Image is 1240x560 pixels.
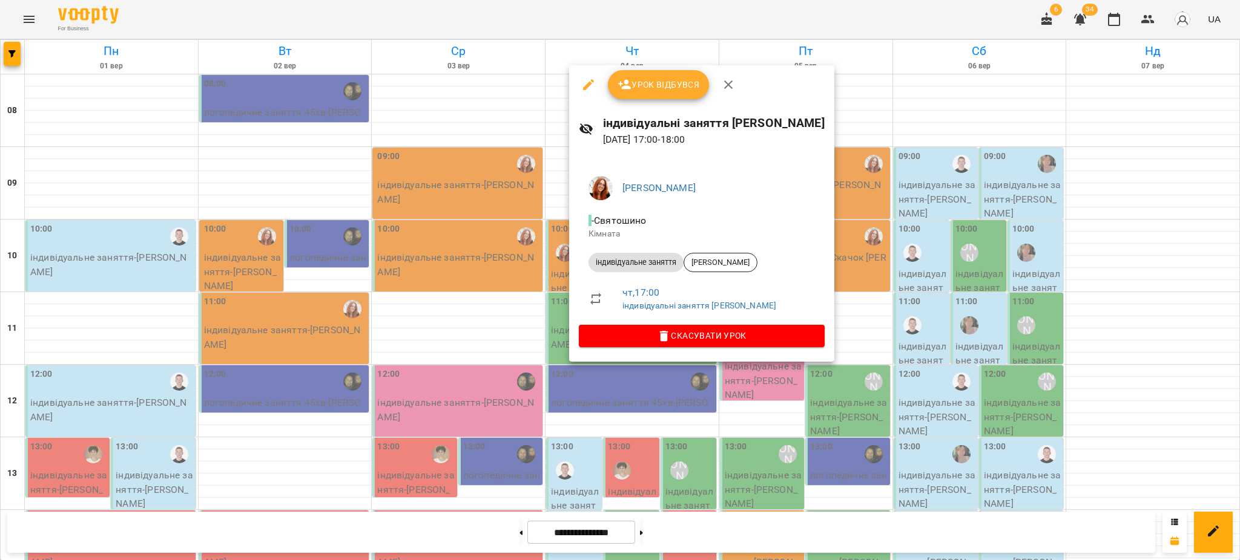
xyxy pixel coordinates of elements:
[608,70,710,99] button: Урок відбувся
[618,77,700,92] span: Урок відбувся
[622,301,776,310] a: індивідуальні заняття [PERSON_NAME]
[589,257,684,268] span: індивідуальне заняття
[603,132,825,147] p: [DATE] 17:00 - 18:00
[589,215,649,226] span: - Святошино
[589,176,613,200] img: 87ce9bc63f156d9d9ccaf1f43c22b222.jpg
[579,325,825,347] button: Скасувати Урок
[589,228,815,240] p: Кімната
[603,114,825,132] h6: індивідуальні заняття [PERSON_NAME]
[589,328,815,343] span: Скасувати Урок
[622,182,696,194] a: [PERSON_NAME]
[684,257,757,268] span: [PERSON_NAME]
[684,253,757,272] div: [PERSON_NAME]
[622,287,659,298] a: чт , 17:00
